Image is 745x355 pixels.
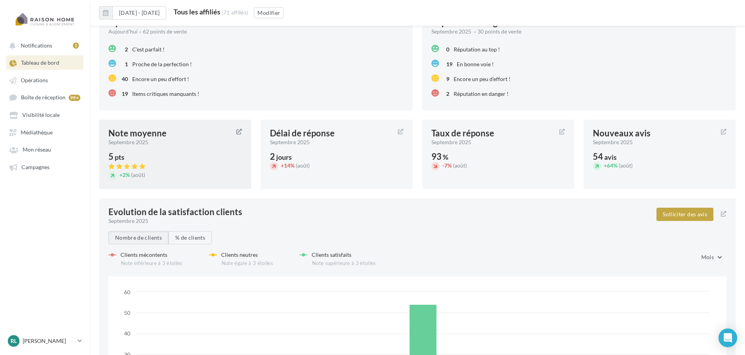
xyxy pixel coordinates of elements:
[431,18,507,27] div: Réputation en ligne
[108,18,220,27] div: Optimisation de ma visibilité
[446,76,449,82] span: 9
[124,289,130,295] text: 60
[120,75,128,83] div: 40
[270,129,335,138] div: Délai de réponse
[108,151,114,162] span: 5
[23,147,51,153] span: Mon réseau
[604,162,607,169] span: +
[454,76,511,82] span: Encore un peu d’effort !
[124,309,130,316] text: 50
[604,153,617,161] span: avis
[222,9,248,16] div: (71 affiliés)
[108,231,169,244] button: Nombre de clients
[121,260,183,266] span: Note inférieure à 3 étoiles
[701,254,714,260] span: Mois
[132,46,165,53] span: C'est parfait !
[457,61,494,67] span: En bonne voie !
[5,38,82,52] button: Notifications 1
[593,151,603,162] span: 54
[312,252,351,258] span: Clients satisfaits
[11,337,17,345] span: RL
[453,162,467,169] span: (août)
[69,95,80,101] div: 99+
[446,61,452,67] span: 19
[21,129,53,136] span: Médiathèque
[21,164,50,170] span: Campagnes
[5,90,85,104] a: Boîte de réception 99+
[21,94,66,101] span: Boîte de réception
[446,90,449,97] span: 2
[112,6,166,19] button: [DATE] - [DATE]
[270,151,275,162] span: 2
[656,208,713,221] button: Solliciter des avis
[695,251,726,264] button: Mois
[270,138,310,146] span: septembre 2025
[619,162,633,169] span: (août)
[115,153,124,161] span: pts
[431,129,494,138] div: Taux de réponse
[73,42,79,49] div: 1
[254,7,284,18] button: Modifier
[281,162,284,169] span: +
[431,138,471,146] span: septembre 2025
[604,162,617,169] span: 64%
[119,171,130,178] span: 2%
[108,129,167,138] div: Note moyenne
[120,46,128,53] div: 2
[108,138,148,146] span: septembre 2025
[99,6,166,19] button: [DATE] - [DATE]
[446,46,449,53] span: 0
[22,112,60,118] span: Visibilité locale
[281,162,294,169] span: 14%
[5,73,85,87] a: Opérations
[169,231,212,244] button: % de clients
[120,60,128,68] div: 1
[276,153,292,161] span: jours
[6,334,83,348] a: RL [PERSON_NAME]
[431,28,471,35] span: septembre 2025
[108,217,148,225] span: septembre 2025
[442,162,444,169] span: -
[5,160,85,174] a: Campagnes
[431,151,442,162] span: 93
[221,252,258,258] span: Clients neutres
[174,8,220,15] div: Tous les affiliés
[132,90,199,97] span: Items critiques manquants !
[443,153,448,161] span: %
[5,108,85,122] a: Visibilité locale
[312,260,376,266] span: Note supérieure à 3 étoiles
[5,142,85,156] a: Mon réseau
[132,76,189,82] span: Encore un peu d'effort !
[442,162,452,169] span: 7%
[120,90,128,98] div: 19
[108,28,392,35] div: Aujourd'hui 62 points de vente
[222,260,273,266] span: Note égale à 3 étoiles
[431,28,715,35] div: 30 points de vente
[296,162,310,169] span: (août)
[124,330,130,337] text: 40
[21,77,48,83] span: Opérations
[454,90,509,97] span: Réputation en danger !
[23,337,74,345] p: [PERSON_NAME]
[718,329,737,347] div: Open Intercom Messenger
[108,208,242,216] div: Evolution de la satisfaction clients
[132,61,192,67] span: Proche de la perfection !
[5,55,85,69] a: Tableau de bord
[119,171,122,178] span: +
[21,60,59,66] span: Tableau de bord
[593,138,633,146] span: septembre 2025
[593,129,651,138] div: Nouveaux avis
[121,252,167,258] span: Clients mécontents
[131,171,145,178] span: (août)
[5,125,85,139] a: Médiathèque
[454,46,500,53] span: Réputation au top !
[21,42,52,49] span: Notifications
